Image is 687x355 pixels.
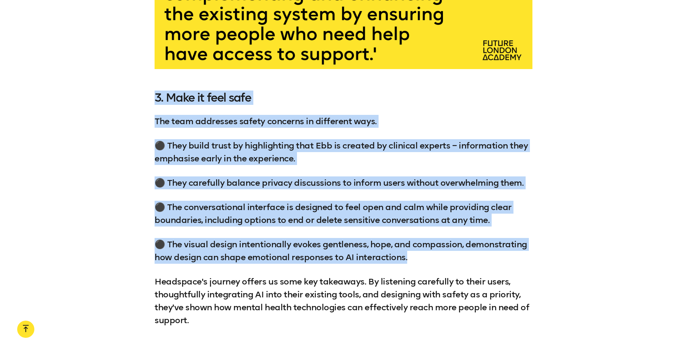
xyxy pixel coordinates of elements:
p: ⚫️ They build trust by highlighting that Ebb is created by clinical experts – information they em... [155,139,532,165]
h4: 3. Make it feel safe [155,92,532,103]
p: Headspace's journey offers us some key takeaways. By listening carefully to their users, thoughtf... [155,275,532,327]
p: ⚫️ The conversational interface is designed to feel open and calm while providing clear boundarie... [155,201,532,227]
p: ⚫️ They carefully balance privacy discussions to inform users without overwhelming them. [155,176,532,189]
p: The team addresses safety concerns in different ways. [155,115,532,128]
p: ⚫️ The visual design intentionally evokes gentleness, hope, and compassion, demonstrating how des... [155,238,532,264]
